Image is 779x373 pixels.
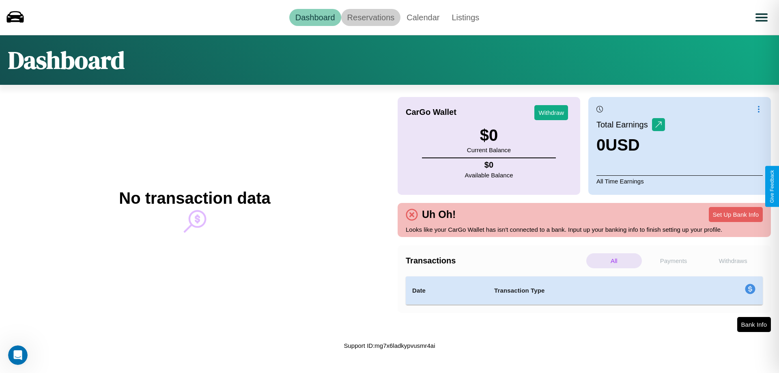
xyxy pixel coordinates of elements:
button: Open menu [750,6,773,29]
button: Bank Info [737,317,771,332]
button: Set Up Bank Info [709,207,763,222]
p: Total Earnings [596,117,652,132]
p: Current Balance [467,144,511,155]
p: All [586,253,642,268]
p: Looks like your CarGo Wallet has isn't connected to a bank. Input up your banking info to finish ... [406,224,763,235]
p: Available Balance [465,170,513,181]
h4: Date [412,286,481,295]
h1: Dashboard [8,43,125,77]
h4: Uh Oh! [418,209,460,220]
table: simple table [406,276,763,305]
p: Payments [646,253,702,268]
h4: Transactions [406,256,584,265]
a: Dashboard [289,9,341,26]
a: Listings [445,9,485,26]
h4: Transaction Type [494,286,678,295]
a: Reservations [341,9,401,26]
h3: 0 USD [596,136,665,154]
h2: No transaction data [119,189,270,207]
div: Give Feedback [769,170,775,203]
p: All Time Earnings [596,175,763,187]
p: Withdraws [705,253,761,268]
h3: $ 0 [467,126,511,144]
h4: $ 0 [465,160,513,170]
h4: CarGo Wallet [406,108,456,117]
p: Support ID: mg7x6ladkypvusmr4ai [344,340,435,351]
iframe: Intercom live chat [8,345,28,365]
button: Withdraw [534,105,568,120]
a: Calendar [400,9,445,26]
